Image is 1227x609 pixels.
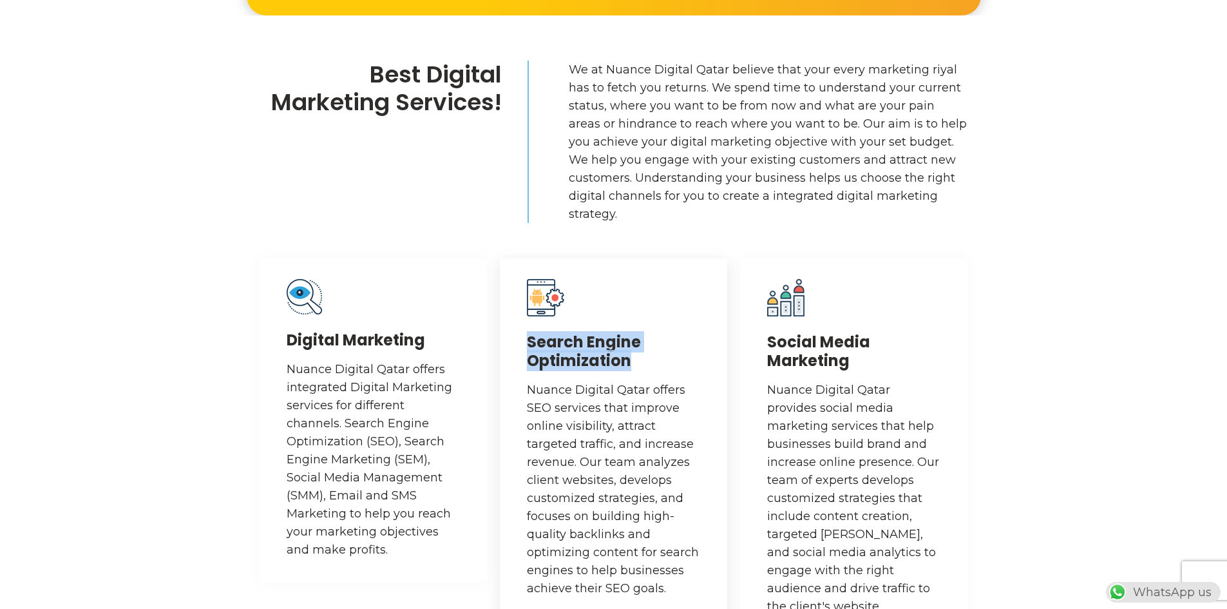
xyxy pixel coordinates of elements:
[527,381,700,597] p: Nuance Digital Qatar offers SEO services that improve online visibility, attract targeted traffic...
[1106,585,1221,599] a: WhatsAppWhatsApp us
[260,61,502,116] h2: Best Digital Marketing Services!
[569,61,968,223] p: We at Nuance Digital Qatar believe that your every marketing riyal has to fetch you returns. We s...
[287,331,460,350] h3: Digital Marketing
[767,333,940,371] h3: Social Media Marketing
[287,360,460,559] p: Nuance Digital Qatar offers integrated Digital Marketing services for different channels. Search ...
[1107,582,1128,603] img: WhatsApp
[527,333,700,371] h3: Search Engine Optimization
[1106,582,1221,603] div: WhatsApp us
